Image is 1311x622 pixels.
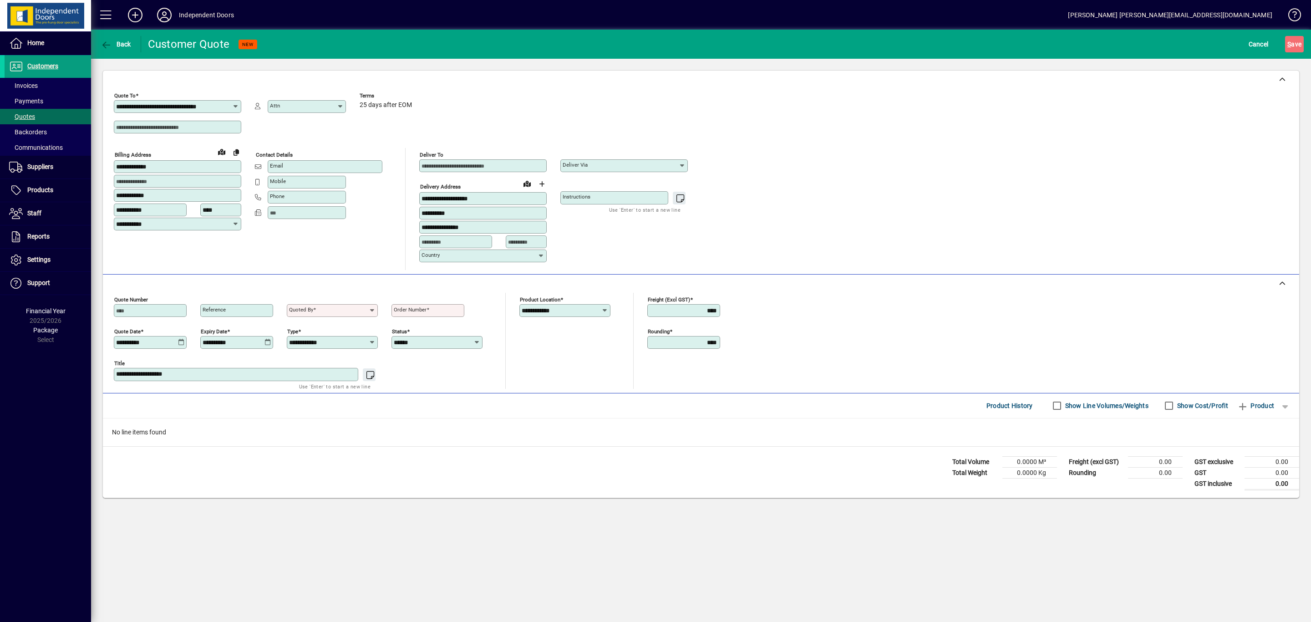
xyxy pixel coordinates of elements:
[648,328,670,334] mat-label: Rounding
[609,204,681,215] mat-hint: Use 'Enter' to start a new line
[1285,36,1304,52] button: Save
[27,209,41,217] span: Staff
[534,177,549,191] button: Choose address
[103,418,1299,446] div: No line items found
[91,36,141,52] app-page-header-button: Back
[1233,398,1279,414] button: Product
[1245,478,1299,489] td: 0.00
[26,307,66,315] span: Financial Year
[27,186,53,194] span: Products
[9,144,63,151] span: Communications
[114,328,141,334] mat-label: Quote date
[986,398,1033,413] span: Product History
[1287,37,1301,51] span: ave
[9,113,35,120] span: Quotes
[1245,467,1299,478] td: 0.00
[5,249,91,271] a: Settings
[1246,36,1271,52] button: Cancel
[114,296,148,302] mat-label: Quote number
[1190,467,1245,478] td: GST
[101,41,131,48] span: Back
[98,36,133,52] button: Back
[948,456,1002,467] td: Total Volume
[27,39,44,46] span: Home
[1190,478,1245,489] td: GST inclusive
[520,176,534,191] a: View on map
[270,102,280,109] mat-label: Attn
[422,252,440,258] mat-label: Country
[201,328,227,334] mat-label: Expiry date
[148,37,230,51] div: Customer Quote
[270,193,285,199] mat-label: Phone
[5,202,91,225] a: Staff
[214,144,229,159] a: View on map
[27,163,53,170] span: Suppliers
[9,128,47,136] span: Backorders
[270,163,283,169] mat-label: Email
[563,162,588,168] mat-label: Deliver via
[948,467,1002,478] td: Total Weight
[27,279,50,286] span: Support
[563,194,590,200] mat-label: Instructions
[150,7,179,23] button: Profile
[287,328,298,334] mat-label: Type
[5,109,91,124] a: Quotes
[648,296,690,302] mat-label: Freight (excl GST)
[5,272,91,295] a: Support
[1245,456,1299,467] td: 0.00
[1281,2,1300,31] a: Knowledge Base
[5,32,91,55] a: Home
[1237,398,1274,413] span: Product
[1002,456,1057,467] td: 0.0000 M³
[27,256,51,263] span: Settings
[1128,456,1183,467] td: 0.00
[1249,37,1269,51] span: Cancel
[983,398,1037,414] button: Product History
[5,225,91,248] a: Reports
[203,306,226,313] mat-label: Reference
[114,360,125,366] mat-label: Title
[5,93,91,109] a: Payments
[5,179,91,202] a: Products
[114,92,136,99] mat-label: Quote To
[33,326,58,334] span: Package
[5,124,91,140] a: Backorders
[27,62,58,70] span: Customers
[9,97,43,105] span: Payments
[9,82,38,89] span: Invoices
[270,178,286,184] mat-label: Mobile
[1064,467,1128,478] td: Rounding
[520,296,560,302] mat-label: Product location
[392,328,407,334] mat-label: Status
[1064,456,1128,467] td: Freight (excl GST)
[1128,467,1183,478] td: 0.00
[1190,456,1245,467] td: GST exclusive
[229,145,244,159] button: Copy to Delivery address
[242,41,254,47] span: NEW
[5,140,91,155] a: Communications
[420,152,443,158] mat-label: Deliver To
[394,306,427,313] mat-label: Order number
[179,8,234,22] div: Independent Doors
[1068,8,1272,22] div: [PERSON_NAME] [PERSON_NAME][EMAIL_ADDRESS][DOMAIN_NAME]
[1175,401,1228,410] label: Show Cost/Profit
[360,93,414,99] span: Terms
[1002,467,1057,478] td: 0.0000 Kg
[5,78,91,93] a: Invoices
[121,7,150,23] button: Add
[1063,401,1148,410] label: Show Line Volumes/Weights
[5,156,91,178] a: Suppliers
[27,233,50,240] span: Reports
[299,381,371,392] mat-hint: Use 'Enter' to start a new line
[289,306,313,313] mat-label: Quoted by
[360,102,412,109] span: 25 days after EOM
[1287,41,1291,48] span: S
